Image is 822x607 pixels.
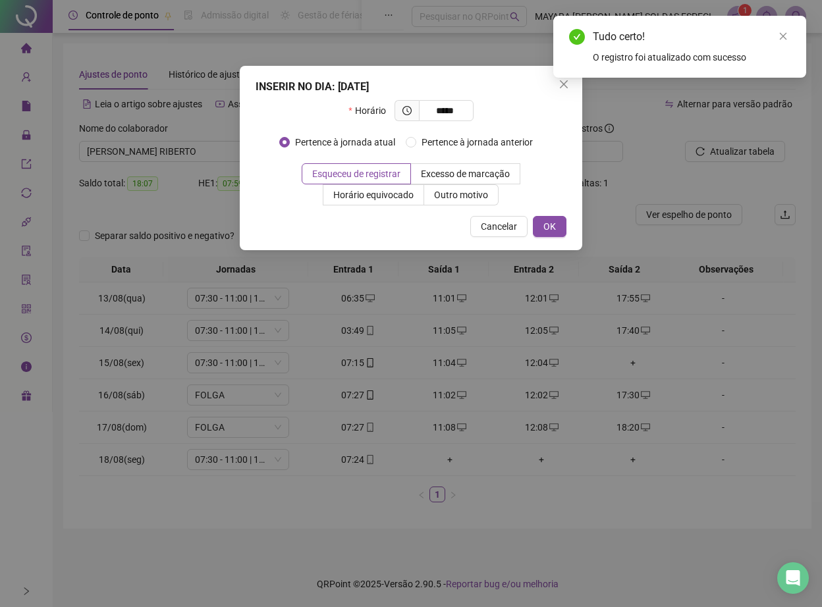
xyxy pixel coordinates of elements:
span: Esqueceu de registrar [312,169,400,179]
span: Cancelar [481,219,517,234]
label: Horário [348,100,394,121]
span: OK [543,219,556,234]
div: Open Intercom Messenger [777,562,809,594]
button: Cancelar [470,216,528,237]
span: Pertence à jornada anterior [416,135,538,149]
button: OK [533,216,566,237]
span: Pertence à jornada atual [290,135,400,149]
span: close [779,32,788,41]
span: check-circle [569,29,585,45]
div: Tudo certo! [593,29,790,45]
span: Excesso de marcação [421,169,510,179]
div: INSERIR NO DIA : [DATE] [256,79,566,95]
span: Outro motivo [434,190,488,200]
div: O registro foi atualizado com sucesso [593,50,790,65]
span: Horário equivocado [333,190,414,200]
a: Close [776,29,790,43]
span: clock-circle [402,106,412,115]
